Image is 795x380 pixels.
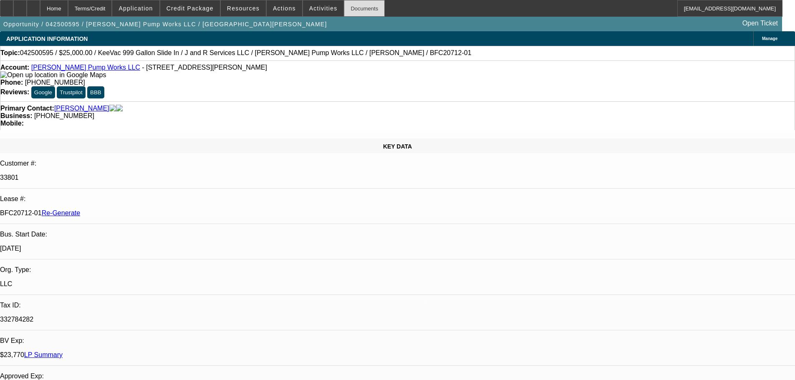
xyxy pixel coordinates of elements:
[227,5,260,12] span: Resources
[167,5,214,12] span: Credit Package
[3,21,327,28] span: Opportunity / 042500595 / [PERSON_NAME] Pump Works LLC / [GEOGRAPHIC_DATA][PERSON_NAME]
[24,351,63,358] a: LP Summary
[0,88,29,96] strong: Reviews:
[0,112,32,119] strong: Business:
[0,49,20,57] strong: Topic:
[267,0,302,16] button: Actions
[160,0,220,16] button: Credit Package
[762,36,777,41] span: Manage
[0,120,24,127] strong: Mobile:
[112,0,159,16] button: Application
[0,105,54,112] strong: Primary Contact:
[109,105,116,112] img: facebook-icon.png
[34,112,94,119] span: [PHONE_NUMBER]
[0,71,106,79] img: Open up location in Google Maps
[87,86,104,98] button: BBB
[383,143,412,150] span: KEY DATA
[25,79,85,86] span: [PHONE_NUMBER]
[0,71,106,78] a: View Google Maps
[54,105,109,112] a: [PERSON_NAME]
[309,5,338,12] span: Activities
[20,49,472,57] span: 042500595 / $25,000.00 / KeeVac 999 Gallon Slide In / J and R Services LLC / [PERSON_NAME] Pump W...
[6,35,88,42] span: APPLICATION INFORMATION
[739,16,781,30] a: Open Ticket
[273,5,296,12] span: Actions
[142,64,267,71] span: - [STREET_ADDRESS][PERSON_NAME]
[116,105,123,112] img: linkedin-icon.png
[303,0,344,16] button: Activities
[221,0,266,16] button: Resources
[0,64,29,71] strong: Account:
[42,209,81,216] a: Re-Generate
[57,86,85,98] button: Trustpilot
[31,64,140,71] a: [PERSON_NAME] Pump Works LLC
[0,79,23,86] strong: Phone:
[31,86,55,98] button: Google
[119,5,153,12] span: Application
